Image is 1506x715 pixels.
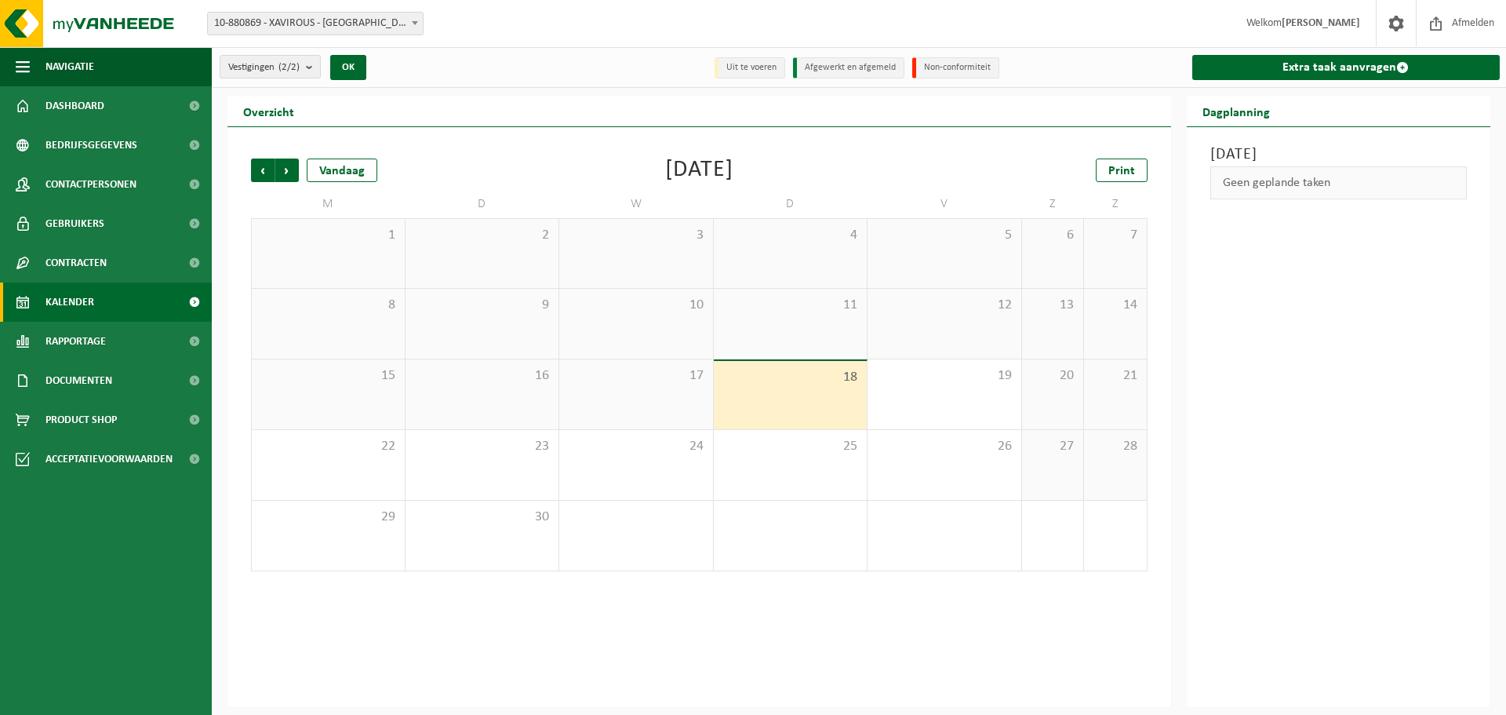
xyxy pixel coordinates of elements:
span: Gebruikers [45,204,104,243]
a: Print [1096,159,1148,182]
span: 7 [1092,227,1138,244]
span: 27 [1030,438,1076,455]
span: 6 [1030,227,1076,244]
span: 10-880869 - XAVIROUS - OOSTDUINKERKE [208,13,423,35]
span: 28 [1092,438,1138,455]
span: 18 [722,369,860,386]
span: Documenten [45,361,112,400]
span: Navigatie [45,47,94,86]
span: 24 [567,438,705,455]
span: 2 [413,227,551,244]
span: 1 [260,227,397,244]
div: Geen geplande taken [1210,166,1468,199]
span: Kalender [45,283,94,322]
li: Uit te voeren [715,57,785,78]
span: 26 [875,438,1013,455]
span: 4 [722,227,860,244]
span: 21 [1092,367,1138,385]
div: [DATE] [665,159,733,182]
h2: Overzicht [227,96,310,126]
td: D [714,190,868,218]
span: 12 [875,297,1013,314]
span: 14 [1092,297,1138,314]
span: Dashboard [45,86,104,126]
count: (2/2) [278,62,300,72]
span: 16 [413,367,551,385]
span: 5 [875,227,1013,244]
span: Rapportage [45,322,106,361]
span: 9 [413,297,551,314]
span: 13 [1030,297,1076,314]
span: Contactpersonen [45,165,136,204]
span: 19 [875,367,1013,385]
td: W [559,190,714,218]
span: Acceptatievoorwaarden [45,440,173,479]
h2: Dagplanning [1187,96,1286,126]
span: Vorige [251,159,275,182]
span: 8 [260,297,397,314]
span: 25 [722,438,860,455]
h3: [DATE] [1210,143,1468,166]
span: 10 [567,297,705,314]
td: V [868,190,1022,218]
li: Non-conformiteit [912,57,999,78]
li: Afgewerkt en afgemeld [793,57,904,78]
span: 3 [567,227,705,244]
span: 29 [260,509,397,526]
span: 10-880869 - XAVIROUS - OOSTDUINKERKE [207,12,424,35]
span: 23 [413,438,551,455]
span: Contracten [45,243,107,283]
strong: [PERSON_NAME] [1282,17,1360,29]
button: Vestigingen(2/2) [220,55,321,78]
span: Vestigingen [228,56,300,79]
span: 15 [260,367,397,385]
a: Extra taak aanvragen [1192,55,1501,80]
td: D [406,190,560,218]
span: Bedrijfsgegevens [45,126,137,165]
span: 20 [1030,367,1076,385]
span: Product Shop [45,400,117,440]
td: Z [1022,190,1085,218]
span: 30 [413,509,551,526]
div: Vandaag [307,159,377,182]
button: OK [330,55,366,80]
span: 17 [567,367,705,385]
span: Volgende [275,159,299,182]
span: 22 [260,438,397,455]
td: Z [1084,190,1147,218]
td: M [251,190,406,218]
span: Print [1108,165,1135,177]
span: 11 [722,297,860,314]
